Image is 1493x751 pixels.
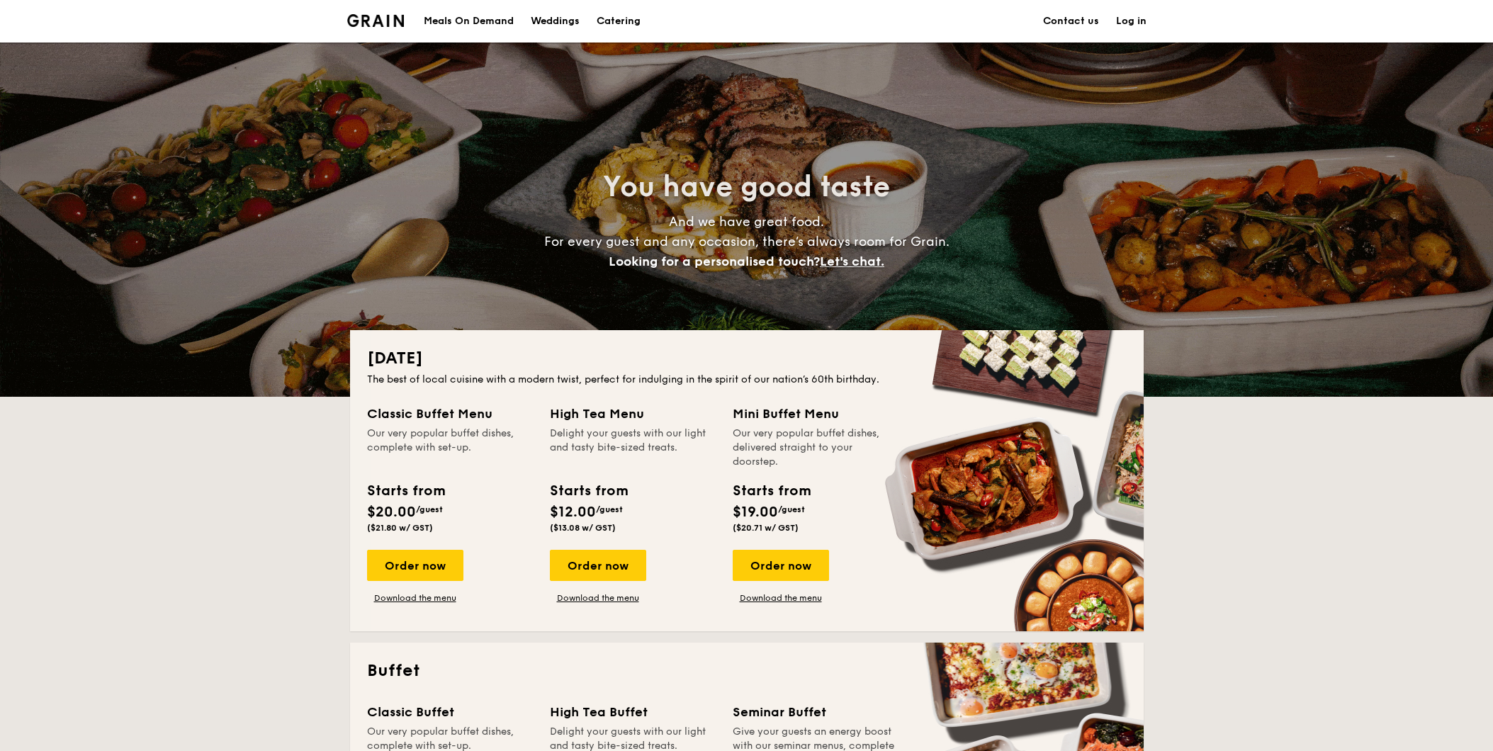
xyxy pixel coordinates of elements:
span: ($13.08 w/ GST) [550,523,616,533]
div: Starts from [733,480,810,502]
a: Download the menu [367,592,463,604]
span: And we have great food. For every guest and any occasion, there’s always room for Grain. [544,214,950,269]
div: Order now [733,550,829,581]
span: ($21.80 w/ GST) [367,523,433,533]
div: Classic Buffet Menu [367,404,533,424]
h2: Buffet [367,660,1127,682]
h2: [DATE] [367,347,1127,370]
span: You have good taste [603,170,890,204]
a: Logotype [347,14,405,27]
div: Mini Buffet Menu [733,404,898,424]
a: Download the menu [733,592,829,604]
div: Order now [367,550,463,581]
div: Our very popular buffet dishes, complete with set-up. [367,427,533,469]
div: The best of local cuisine with a modern twist, perfect for indulging in the spirit of our nation’... [367,373,1127,387]
span: /guest [778,504,805,514]
div: Starts from [367,480,444,502]
span: ($20.71 w/ GST) [733,523,799,533]
div: Classic Buffet [367,702,533,722]
span: $20.00 [367,504,416,521]
div: Starts from [550,480,627,502]
span: $12.00 [550,504,596,521]
img: Grain [347,14,405,27]
div: Delight your guests with our light and tasty bite-sized treats. [550,427,716,469]
div: High Tea Menu [550,404,716,424]
span: /guest [596,504,623,514]
span: /guest [416,504,443,514]
div: Order now [550,550,646,581]
span: Let's chat. [820,254,884,269]
a: Download the menu [550,592,646,604]
div: Our very popular buffet dishes, delivered straight to your doorstep. [733,427,898,469]
span: $19.00 [733,504,778,521]
div: High Tea Buffet [550,702,716,722]
span: Looking for a personalised touch? [609,254,820,269]
div: Seminar Buffet [733,702,898,722]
